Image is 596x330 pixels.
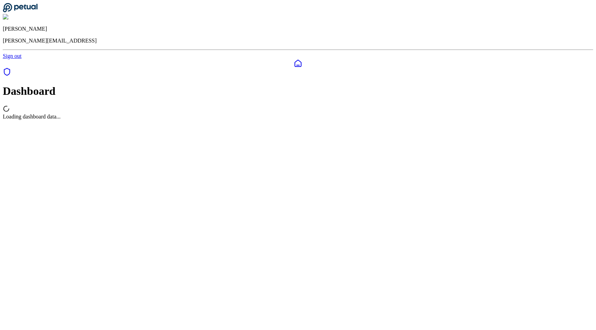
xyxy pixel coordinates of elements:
[3,53,22,59] a: Sign out
[3,85,593,98] h1: Dashboard
[3,71,11,77] a: SOC 1 Reports
[3,26,593,32] p: [PERSON_NAME]
[3,14,33,20] img: Andrew Li
[3,59,593,68] a: Dashboard
[3,114,593,120] div: Loading dashboard data...
[3,8,38,14] a: Go to Dashboard
[3,38,593,44] p: [PERSON_NAME][EMAIL_ADDRESS]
